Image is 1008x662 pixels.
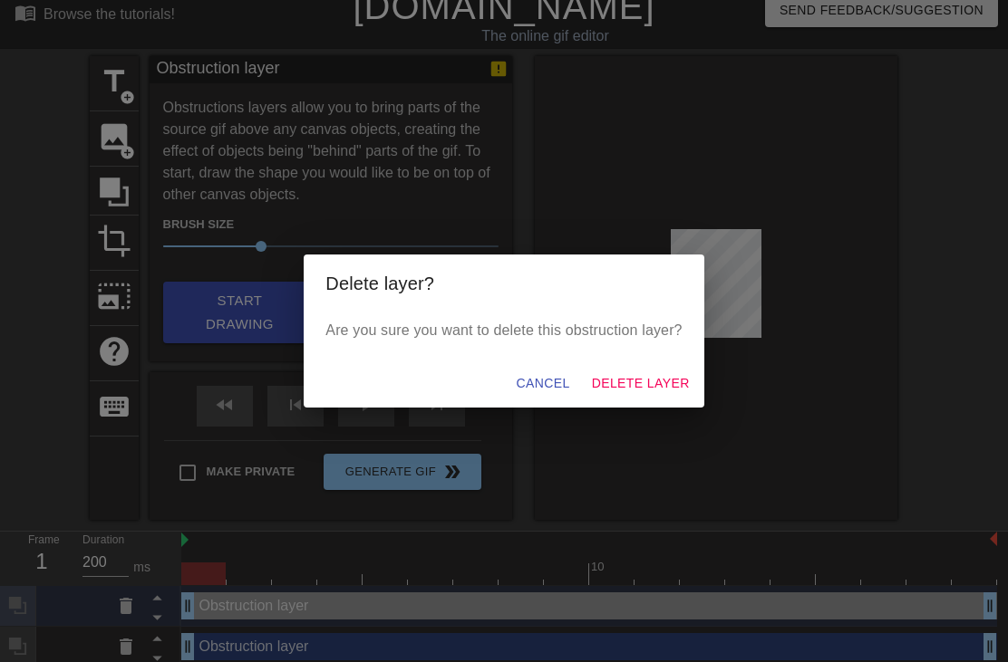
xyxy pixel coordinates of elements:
button: Cancel [509,367,577,400]
span: Delete Layer [592,372,690,395]
span: Cancel [516,372,569,395]
button: Delete Layer [585,367,697,400]
p: Are you sure you want to delete this obstruction layer? [325,320,682,341]
h2: Delete layer? [325,269,682,298]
